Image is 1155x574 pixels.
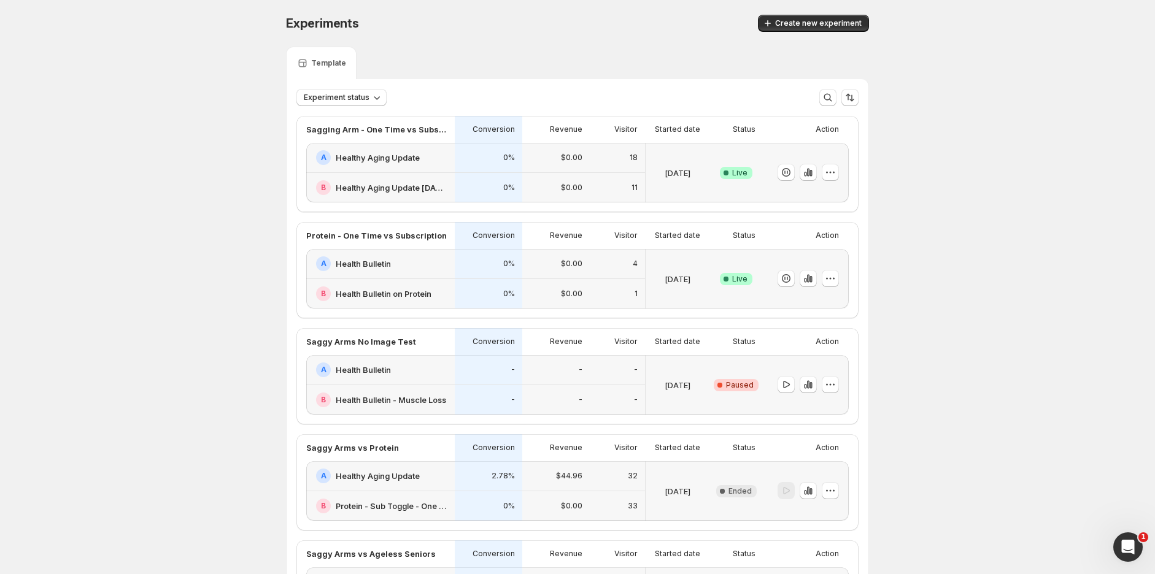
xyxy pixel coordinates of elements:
span: 1 [1138,532,1148,542]
h2: Health Bulletin on Protein [336,288,431,300]
p: Revenue [550,124,582,134]
span: Live [732,168,747,178]
p: Started date [655,443,700,453]
h2: Health Bulletin [336,364,391,376]
p: Action [816,443,839,453]
h2: Protein - Sub Toggle - One Time Default [336,500,447,512]
p: [DATE] [665,273,690,285]
p: Started date [655,549,700,559]
span: Live [732,274,747,284]
p: Template [311,58,346,68]
p: - [634,365,638,375]
h2: B [321,289,326,299]
button: Create new experiment [758,15,869,32]
p: Conversion [473,549,515,559]
button: Sort the results [841,89,859,106]
p: 11 [632,183,638,193]
p: Started date [655,231,700,240]
h2: A [321,471,326,481]
h2: B [321,501,326,511]
p: 18 [630,153,638,163]
p: Status [733,124,755,134]
p: Sagging Arm - One Time vs Subscription [306,123,447,136]
p: 32 [628,471,638,481]
span: Ended [728,486,752,496]
p: [DATE] [665,167,690,179]
p: Revenue [550,549,582,559]
p: 1 [635,289,638,299]
p: 33 [628,501,638,511]
p: Status [733,443,755,453]
p: $0.00 [561,259,582,269]
p: $44.96 [556,471,582,481]
p: 4 [633,259,638,269]
p: Action [816,124,839,134]
p: Saggy Arms No Image Test [306,335,416,348]
p: Visitor [614,231,638,240]
p: - [579,395,582,405]
p: Conversion [473,124,515,134]
h2: Healthy Aging Update [DATE] [336,182,447,194]
p: Status [733,549,755,559]
p: Revenue [550,231,582,240]
p: Action [816,549,839,559]
button: Experiment status [296,89,387,106]
p: Saggy Arms vs Protein [306,442,399,454]
p: Action [816,231,839,240]
p: $0.00 [561,153,582,163]
p: Status [733,231,755,240]
p: Visitor [614,549,638,559]
h2: B [321,183,326,193]
p: Protein - One Time vs Subscription [306,229,447,242]
p: 0% [503,289,515,299]
p: - [634,395,638,405]
h2: B [321,395,326,405]
span: Experiment status [304,93,369,102]
p: Saggy Arms vs Ageless Seniors [306,548,436,560]
p: - [579,365,582,375]
p: Action [816,337,839,346]
p: 0% [503,153,515,163]
p: Conversion [473,231,515,240]
p: $0.00 [561,183,582,193]
p: 0% [503,259,515,269]
p: - [511,395,515,405]
p: Started date [655,124,700,134]
p: $0.00 [561,289,582,299]
h2: A [321,259,326,269]
span: Create new experiment [775,18,862,28]
h2: A [321,153,326,163]
h2: Healthy Aging Update [336,151,420,164]
p: $0.00 [561,501,582,511]
p: Status [733,337,755,346]
h2: Health Bulletin [336,258,391,270]
p: [DATE] [665,379,690,391]
p: Conversion [473,337,515,346]
p: 2.78% [492,471,515,481]
p: Visitor [614,337,638,346]
h2: Health Bulletin - Muscle Loss [336,394,446,406]
p: - [511,365,515,375]
p: Revenue [550,443,582,453]
p: 0% [503,183,515,193]
span: Experiments [286,16,359,31]
iframe: Intercom live chat [1113,532,1143,562]
p: Visitor [614,124,638,134]
p: Revenue [550,337,582,346]
p: Conversion [473,443,515,453]
span: Paused [726,380,754,390]
p: 0% [503,501,515,511]
h2: A [321,365,326,375]
p: Started date [655,337,700,346]
h2: Healthy Aging Update [336,470,420,482]
p: [DATE] [665,485,690,497]
p: Visitor [614,443,638,453]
